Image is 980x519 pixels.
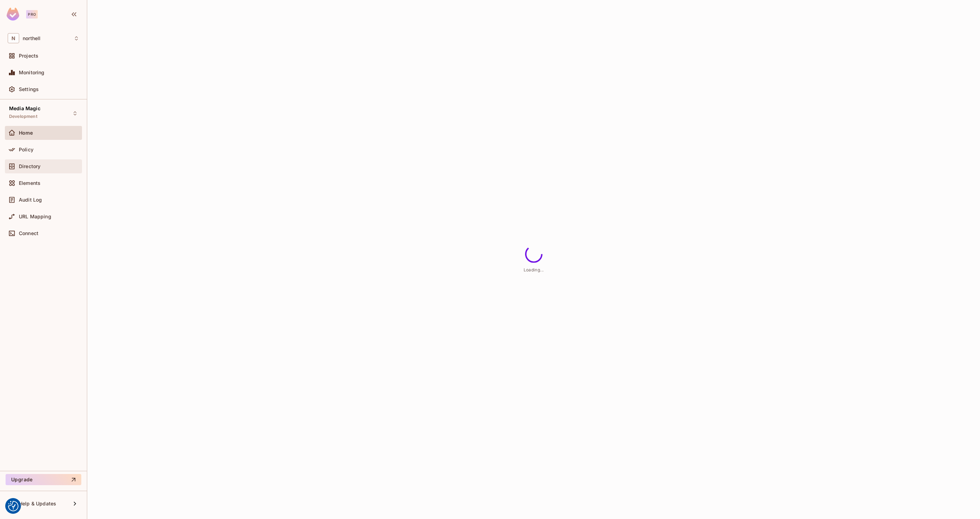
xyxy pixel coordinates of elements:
span: N [8,33,19,43]
img: Revisit consent button [8,501,18,511]
span: Home [19,130,33,136]
span: Help & Updates [19,501,56,506]
span: Policy [19,147,33,152]
span: Connect [19,231,38,236]
button: Consent Preferences [8,501,18,511]
span: Monitoring [19,70,45,75]
div: Pro [26,10,38,18]
button: Upgrade [6,474,81,485]
span: Directory [19,164,40,169]
img: SReyMgAAAABJRU5ErkJggg== [7,8,19,21]
span: Audit Log [19,197,42,203]
span: Development [9,114,37,119]
span: Elements [19,180,40,186]
span: Loading... [524,267,544,272]
span: Workspace: northell [23,36,40,41]
span: Settings [19,86,39,92]
span: Projects [19,53,38,59]
span: Media Magic [9,106,40,111]
span: URL Mapping [19,214,51,219]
